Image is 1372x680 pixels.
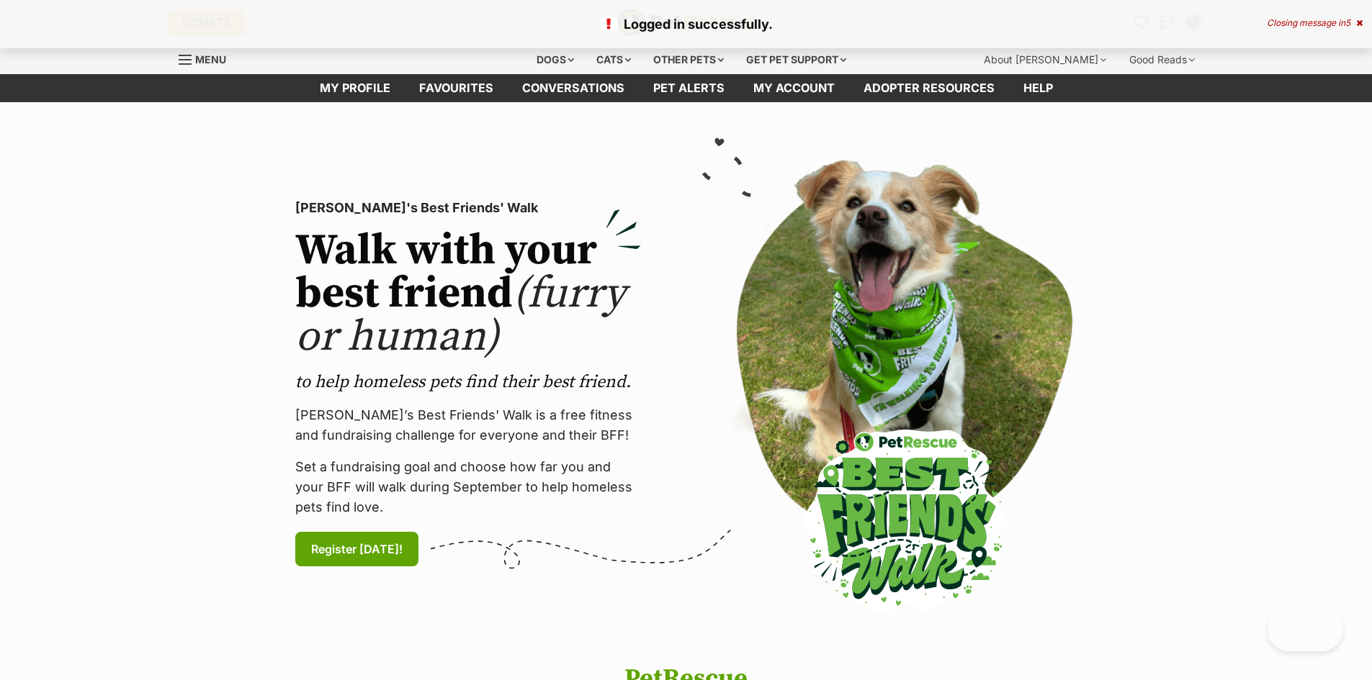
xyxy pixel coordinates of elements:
[639,74,739,102] a: Pet alerts
[295,198,641,218] p: [PERSON_NAME]'s Best Friends' Walk
[195,53,226,65] span: Menu
[295,405,641,445] p: [PERSON_NAME]’s Best Friends' Walk is a free fitness and fundraising challenge for everyone and t...
[736,45,856,74] div: Get pet support
[295,532,418,566] a: Register [DATE]!
[974,45,1116,74] div: About [PERSON_NAME]
[1268,608,1343,651] iframe: Help Scout Beacon - Open
[305,74,405,102] a: My profile
[311,540,403,558] span: Register [DATE]!
[849,74,1009,102] a: Adopter resources
[295,457,641,517] p: Set a fundraising goal and choose how far you and your BFF will walk during September to help hom...
[526,45,584,74] div: Dogs
[739,74,849,102] a: My account
[643,45,734,74] div: Other pets
[295,371,641,394] p: to help homeless pets find their best friend.
[295,267,626,364] span: (furry or human)
[586,45,641,74] div: Cats
[1009,74,1067,102] a: Help
[1119,45,1205,74] div: Good Reads
[508,74,639,102] a: conversations
[405,74,508,102] a: Favourites
[179,45,236,71] a: Menu
[295,230,641,359] h2: Walk with your best friend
